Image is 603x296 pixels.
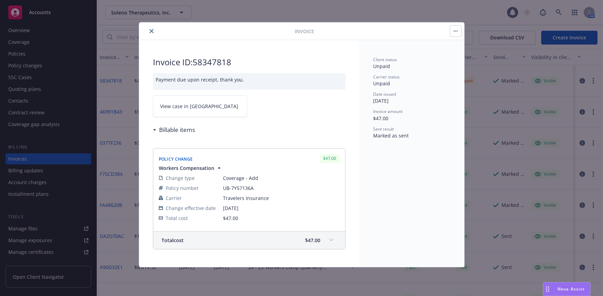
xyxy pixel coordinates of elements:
span: [DATE] [373,97,389,104]
a: View case in [GEOGRAPHIC_DATA] [153,95,247,117]
span: UB-7Y57136A [223,184,340,192]
span: Coverage - Add [223,174,340,182]
span: Policy Change [159,156,193,162]
div: Billable items [153,125,195,134]
span: Carrier [166,194,182,202]
h3: Billable items [159,125,195,134]
span: Change type [166,174,195,182]
button: Workers Compensation [159,164,223,172]
span: Unpaid [373,80,390,87]
span: Policy number [166,184,199,192]
span: $47.00 [223,215,238,221]
span: Sent result [373,126,394,132]
span: Marked as sent [373,132,409,139]
button: close [147,27,156,35]
span: Total cost [162,237,184,244]
span: [DATE] [223,204,340,212]
div: Drag to move [543,283,552,296]
span: Client status [373,57,397,63]
div: $47.00 [320,154,340,163]
h2: Invoice ID: 58347818 [153,57,346,68]
span: $47.00 [305,237,320,244]
span: $47.00 [373,115,388,122]
span: Change effective date [166,204,216,212]
span: Travelers Insurance [223,194,340,202]
span: Workers Compensation [159,164,214,172]
span: Unpaid [373,63,390,69]
div: Payment due upon receipt, thank you. [153,73,346,90]
span: Date issued [373,91,396,97]
span: Nova Assist [557,286,585,292]
span: Total cost [166,214,188,222]
div: Totalcost$47.00 [153,232,345,249]
span: Carrier status [373,74,400,80]
button: Nova Assist [543,282,591,296]
span: Invoice [295,28,314,35]
span: View case in [GEOGRAPHIC_DATA] [160,103,238,110]
span: Invoice amount [373,108,402,114]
